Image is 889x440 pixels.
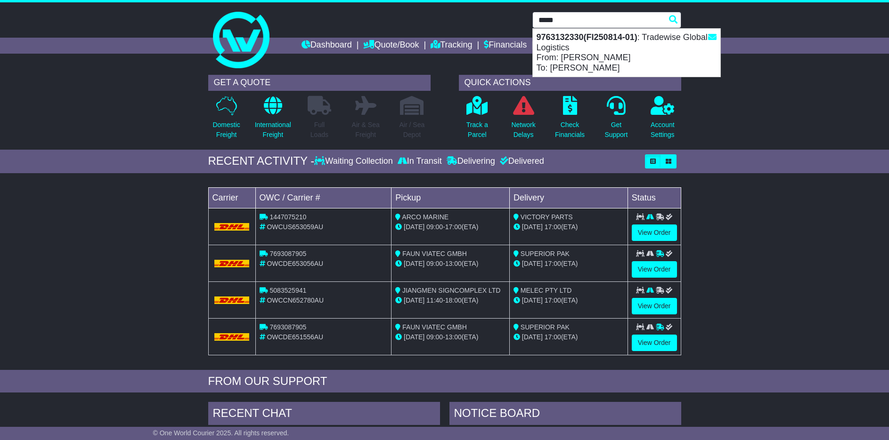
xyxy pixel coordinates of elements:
td: Delivery [509,187,628,208]
a: DomesticFreight [212,96,240,145]
p: Air & Sea Freight [352,120,380,140]
div: In Transit [395,156,444,167]
span: 09:00 [426,260,443,267]
span: 17:00 [445,223,462,231]
div: : Tradewise Global Logistics From: [PERSON_NAME] To: [PERSON_NAME] [533,29,720,77]
a: View Order [632,224,677,241]
span: 17:00 [545,333,561,341]
span: 5083525941 [269,287,306,294]
span: 13:00 [445,333,462,341]
p: Check Financials [555,120,585,140]
div: - (ETA) [395,332,506,342]
span: 17:00 [545,296,561,304]
span: ARCO MARINE [402,213,449,221]
a: View Order [632,261,677,278]
p: Domestic Freight [212,120,240,140]
div: Delivered [498,156,544,167]
span: 13:00 [445,260,462,267]
span: OWCDE653056AU [267,260,323,267]
a: GetSupport [604,96,628,145]
div: Delivering [444,156,498,167]
span: 18:00 [445,296,462,304]
div: FROM OUR SUPPORT [208,375,681,388]
span: SUPERIOR PAK [521,323,570,331]
td: Carrier [208,187,255,208]
a: Track aParcel [466,96,489,145]
span: OWCDE651556AU [267,333,323,341]
td: Pickup [391,187,510,208]
div: - (ETA) [395,222,506,232]
a: InternationalFreight [254,96,292,145]
span: JIANGMEN SIGNCOMPLEX LTD [402,287,500,294]
a: View Order [632,298,677,314]
img: DHL.png [214,223,250,231]
a: Quote/Book [363,38,419,54]
div: QUICK ACTIONS [459,75,681,91]
span: VICTORY PARTS [521,213,573,221]
div: - (ETA) [395,296,506,305]
p: Air / Sea Depot [400,120,425,140]
span: OWCUS653059AU [267,223,323,231]
a: Financials [484,38,527,54]
span: 11:40 [426,296,443,304]
span: [DATE] [404,333,424,341]
div: Waiting Collection [314,156,395,167]
p: Account Settings [651,120,675,140]
span: [DATE] [522,333,543,341]
span: [DATE] [522,260,543,267]
span: 09:00 [426,333,443,341]
span: 1447075210 [269,213,306,221]
span: [DATE] [522,296,543,304]
div: RECENT CHAT [208,402,440,427]
div: - (ETA) [395,259,506,269]
span: SUPERIOR PAK [521,250,570,257]
span: 7693087905 [269,323,306,331]
span: 7693087905 [269,250,306,257]
span: [DATE] [404,223,424,231]
span: [DATE] [404,296,424,304]
strong: 9763132330(FI250814-01) [537,32,637,42]
p: Get Support [604,120,628,140]
span: [DATE] [522,223,543,231]
span: FAUN VIATEC GMBH [402,323,467,331]
a: AccountSettings [650,96,675,145]
span: 17:00 [545,260,561,267]
p: Full Loads [308,120,331,140]
a: View Order [632,335,677,351]
div: (ETA) [514,296,624,305]
span: MELEC PTY LTD [521,287,571,294]
div: NOTICE BOARD [449,402,681,427]
div: GET A QUOTE [208,75,431,91]
span: [DATE] [404,260,424,267]
span: © One World Courier 2025. All rights reserved. [153,429,289,437]
span: 17:00 [545,223,561,231]
a: NetworkDelays [511,96,536,145]
div: (ETA) [514,332,624,342]
div: (ETA) [514,222,624,232]
div: (ETA) [514,259,624,269]
td: Status [628,187,681,208]
a: CheckFinancials [555,96,585,145]
span: 09:00 [426,223,443,231]
p: Network Delays [511,120,535,140]
img: DHL.png [214,260,250,267]
img: DHL.png [214,296,250,304]
a: Dashboard [302,38,352,54]
div: RECENT ACTIVITY - [208,154,315,168]
span: FAUN VIATEC GMBH [402,250,467,257]
span: OWCCN652780AU [267,296,324,304]
p: International Freight [255,120,291,140]
a: Tracking [431,38,472,54]
img: DHL.png [214,333,250,341]
td: OWC / Carrier # [255,187,391,208]
p: Track a Parcel [466,120,488,140]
